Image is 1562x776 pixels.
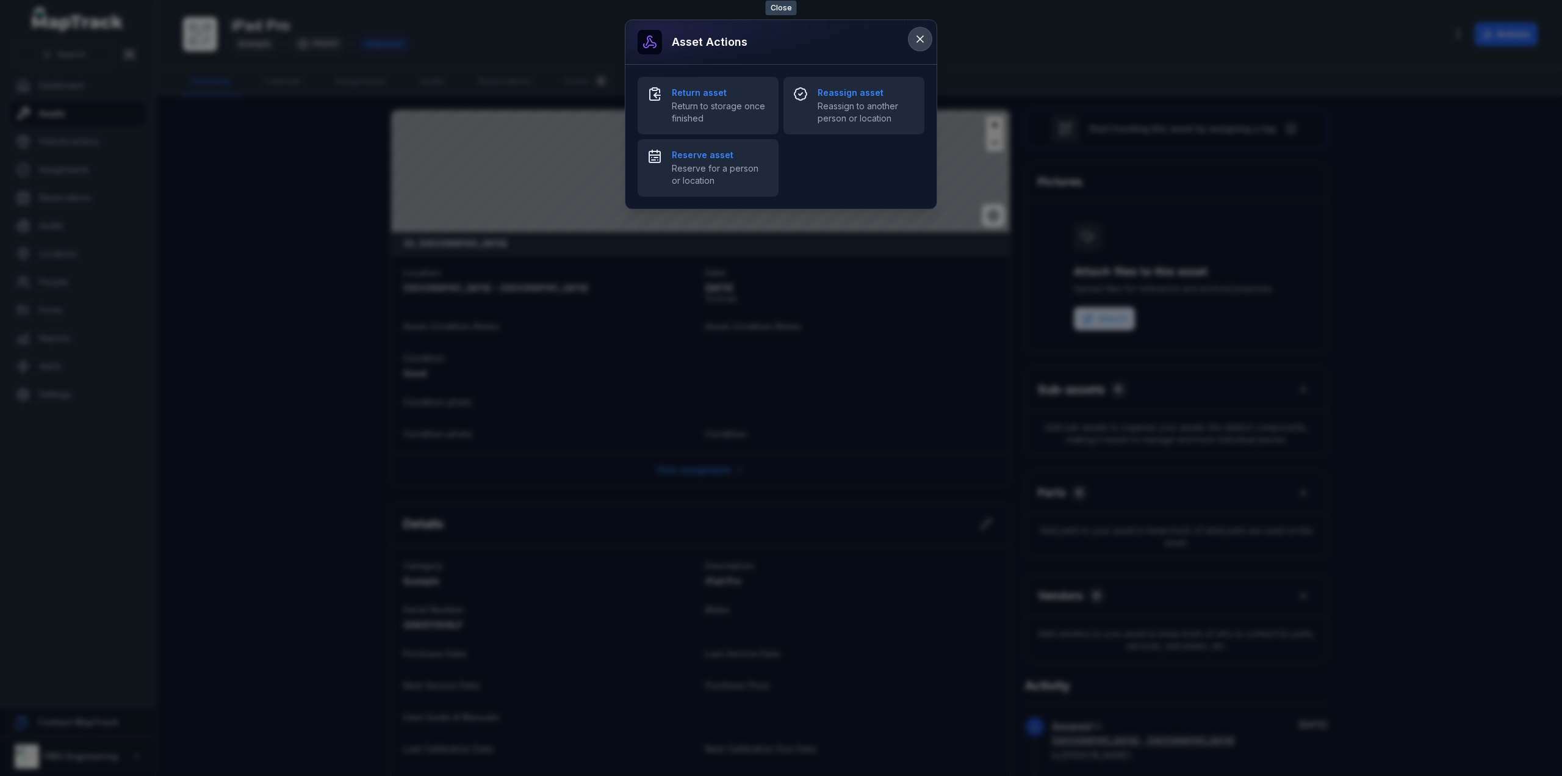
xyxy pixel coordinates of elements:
span: Reassign to another person or location [818,100,915,125]
button: Reserve assetReserve for a person or location [638,139,779,197]
h3: Asset actions [672,34,747,51]
strong: Return asset [672,87,769,99]
span: Close [766,1,797,15]
span: Return to storage once finished [672,100,769,125]
button: Return assetReturn to storage once finished [638,77,779,134]
strong: Reserve asset [672,149,769,161]
button: Reassign assetReassign to another person or location [783,77,924,134]
span: Reserve for a person or location [672,162,769,187]
strong: Reassign asset [818,87,915,99]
